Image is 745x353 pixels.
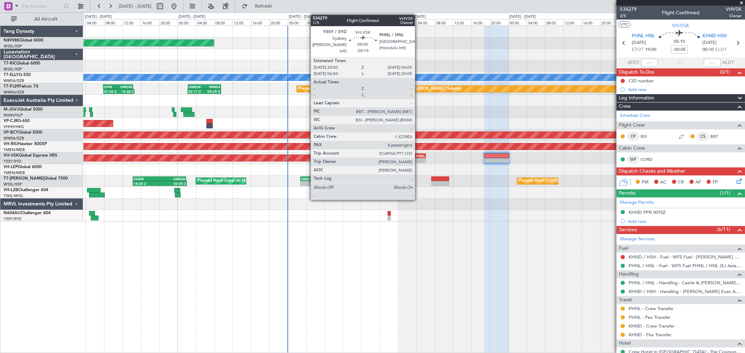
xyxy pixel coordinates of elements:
[3,84,38,89] a: T7-PJ29Falcon 7X
[3,165,18,169] span: VH-LEP
[306,19,325,25] div: 04:00
[361,19,380,25] div: 16:00
[620,236,655,243] a: Manage Services
[641,133,656,140] a: BSI
[3,84,19,89] span: T7-PJ29
[545,19,563,25] div: 08:00
[720,68,730,76] span: (0/1)
[629,332,672,338] a: KHND - Pax Transfer
[582,19,600,25] div: 16:00
[239,1,280,12] button: Refresh
[697,133,709,140] div: CS
[726,13,742,19] span: Owner
[104,89,119,93] div: 07:56 Z
[3,113,23,118] a: WIHH/HLP
[416,19,435,25] div: 04:00
[189,85,204,89] div: OMDW
[3,165,42,169] a: VH-LEPGlobal 6000
[3,119,30,123] a: VP-CJRG-650
[619,121,645,129] span: Flight Crew
[3,211,21,215] span: N604AU
[717,226,730,233] span: (6/11)
[119,89,133,93] div: 14:38 Z
[399,14,426,20] div: [DATE] - [DATE]
[519,176,601,186] div: Planned Maint [GEOGRAPHIC_DATA] (Seletar)
[453,19,472,25] div: 12:00
[3,142,18,146] span: VH-RIU
[188,89,204,93] div: 02:17 Z
[527,19,545,25] div: 04:00
[3,61,40,66] a: T7-RICGlobal 6000
[3,78,24,83] a: WMSA/SZB
[178,14,205,20] div: [DATE] - [DATE]
[618,21,630,28] button: UTC
[384,158,404,163] div: -
[641,156,656,163] a: CORD
[3,90,24,95] a: WMSA/SZB
[672,22,689,29] span: VH-VSK
[3,193,23,198] a: YSHL/WOL
[3,107,19,112] span: M-JGVJ
[632,46,643,53] span: ETOT
[404,158,425,163] div: -
[196,19,214,25] div: 04:00
[662,9,700,17] div: Flight Confirmed
[204,85,220,89] div: WMSA
[695,179,701,186] span: AF
[629,288,742,294] a: KHND / HSH - Handling - [PERSON_NAME] Exec Arpt KHND / HSH
[233,19,251,25] div: 12:00
[632,33,655,40] span: PHNL HNL
[629,323,675,329] a: KHND - Crew Transfer
[251,19,270,25] div: 16:00
[380,19,398,25] div: 20:00
[472,19,490,25] div: 16:00
[619,245,628,253] span: Fuel
[384,154,404,158] div: YSSY
[289,14,316,20] div: [DATE] - [DATE]
[343,19,361,25] div: 12:00
[715,46,726,53] span: ELDT
[301,181,317,186] div: -
[133,181,160,186] div: 14:20 Z
[702,46,714,53] span: 00:10
[619,189,635,197] span: Permits
[722,59,734,66] span: ALDT
[123,19,141,25] div: 12:00
[3,67,22,72] a: WSSL/XSP
[629,209,666,215] div: KHND PPR 0010Z
[3,142,47,146] a: VH-RIUHawker 800XP
[642,179,649,186] span: PM
[141,19,159,25] div: 16:00
[628,218,742,224] div: Add new
[85,14,112,20] div: [DATE] - [DATE]
[3,170,25,175] a: YMEN/MEB
[3,73,31,77] a: T7-ELLYG-550
[726,6,742,13] span: VHVSK
[3,38,20,43] span: N8998K
[629,78,654,84] div: CID number
[702,33,727,40] span: KHND HSH
[720,189,730,197] span: (1/1)
[3,130,19,135] span: VP-BCY
[398,19,417,25] div: 00:00
[627,156,639,163] div: ISP
[3,119,18,123] span: VP-CJR
[620,199,654,206] a: Manage Permits
[3,44,22,49] a: WSSL/XSP
[159,19,178,25] div: 20:00
[299,84,461,94] div: Planned Maint [GEOGRAPHIC_DATA] (Sultan [PERSON_NAME] [PERSON_NAME] - Subang)
[620,13,637,19] span: 2/5
[629,254,742,260] a: KHND / HSH - Fuel - WFS Fuel - [PERSON_NAME] Exec KHND / HSH (EJ Asia Only)
[509,14,536,20] div: [DATE] - [DATE]
[629,314,671,320] a: PHNL - Pax Transfer
[627,133,639,140] div: CP
[629,306,674,311] a: PHNL - Crew Transfer
[619,94,654,102] span: Leg Information
[160,177,185,181] div: OMDW
[86,19,104,25] div: 04:00
[600,19,619,25] div: 20:00
[3,153,57,158] a: VH-VSKGlobal Express XRS
[21,1,61,12] input: Trip Number
[288,19,306,25] div: 00:00
[619,226,637,234] span: Services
